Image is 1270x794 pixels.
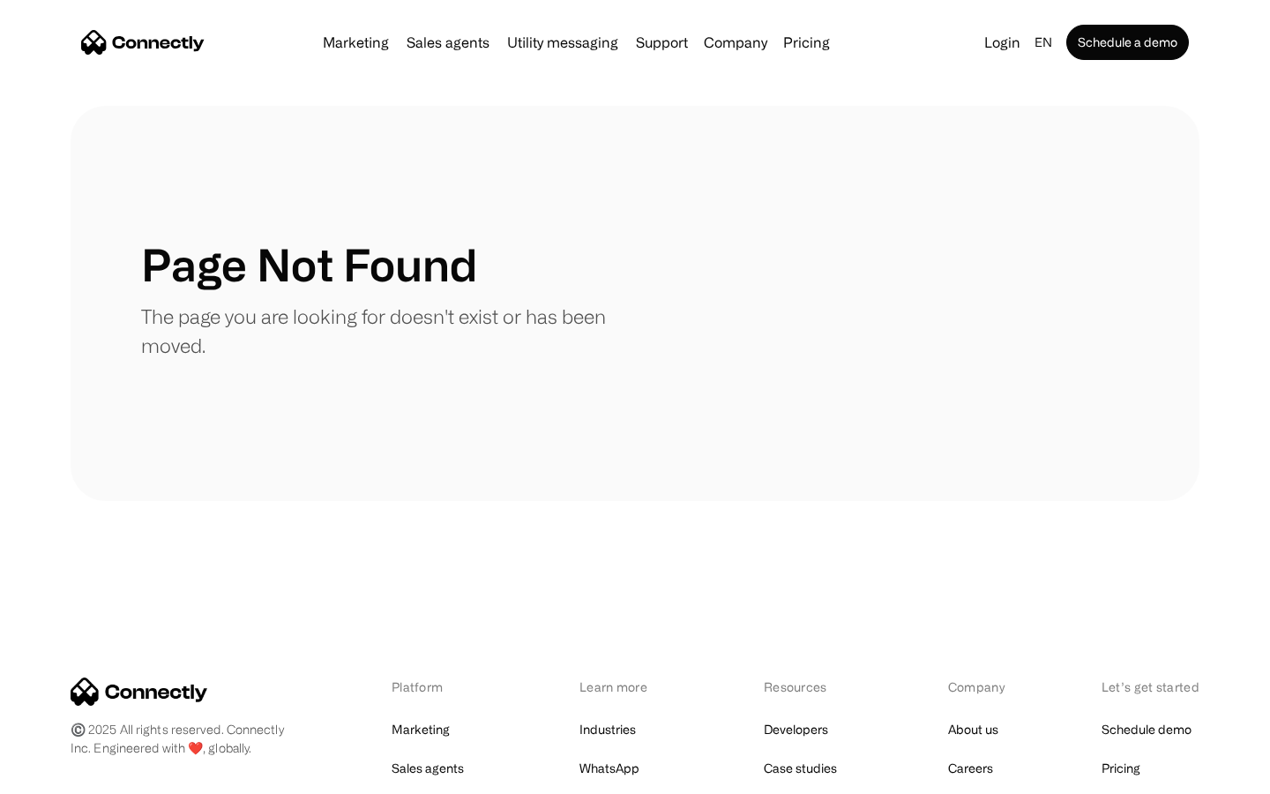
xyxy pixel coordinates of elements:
[18,761,106,788] aside: Language selected: English
[1102,678,1199,696] div: Let’s get started
[1066,25,1189,60] a: Schedule a demo
[977,30,1027,55] a: Login
[500,35,625,49] a: Utility messaging
[141,302,635,360] p: The page you are looking for doesn't exist or has been moved.
[776,35,837,49] a: Pricing
[1102,756,1140,781] a: Pricing
[948,717,998,742] a: About us
[579,756,639,781] a: WhatsApp
[392,756,464,781] a: Sales agents
[948,678,1010,696] div: Company
[316,35,396,49] a: Marketing
[35,763,106,788] ul: Language list
[400,35,497,49] a: Sales agents
[764,678,856,696] div: Resources
[392,717,450,742] a: Marketing
[141,238,477,291] h1: Page Not Found
[948,756,993,781] a: Careers
[704,30,767,55] div: Company
[579,678,672,696] div: Learn more
[392,678,488,696] div: Platform
[764,756,837,781] a: Case studies
[1035,30,1052,55] div: en
[629,35,695,49] a: Support
[1102,717,1192,742] a: Schedule demo
[579,717,636,742] a: Industries
[764,717,828,742] a: Developers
